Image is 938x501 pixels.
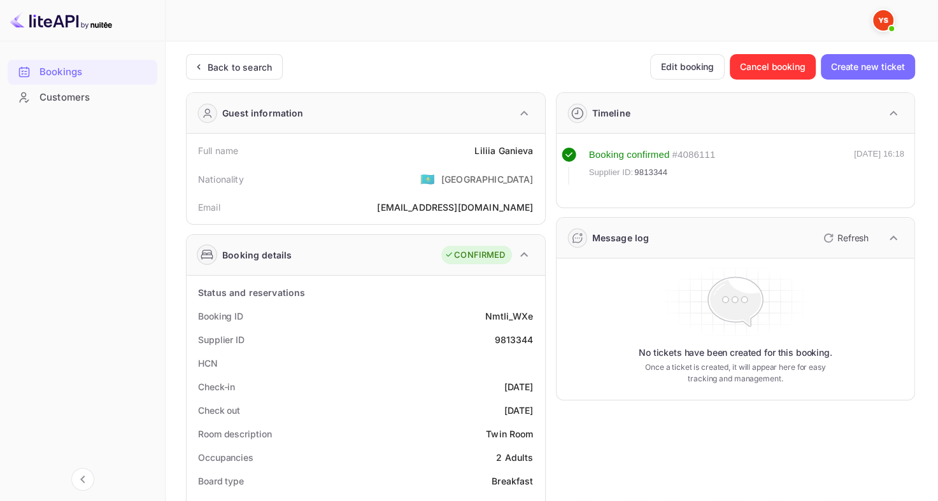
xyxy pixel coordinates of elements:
[474,144,533,157] div: Liliia Ganieva
[198,286,305,299] div: Status and reservations
[485,309,533,323] div: NmtIi_WXe
[441,173,534,186] div: [GEOGRAPHIC_DATA]
[198,380,235,393] div: Check-in
[854,148,904,185] div: [DATE] 16:18
[634,166,667,179] span: 9813344
[650,54,725,80] button: Edit booking
[821,54,915,80] button: Create new ticket
[486,427,533,441] div: Twin Room
[377,201,533,214] div: [EMAIL_ADDRESS][DOMAIN_NAME]
[198,404,240,417] div: Check out
[873,10,893,31] img: Yandex Support
[198,173,244,186] div: Nationality
[8,85,157,110] div: Customers
[420,167,435,190] span: United States
[198,451,253,464] div: Occupancies
[837,231,869,244] p: Refresh
[494,333,533,346] div: 9813344
[198,474,244,488] div: Board type
[10,10,112,31] img: LiteAPI logo
[198,333,245,346] div: Supplier ID
[639,346,832,359] p: No tickets have been created for this booking.
[222,106,304,120] div: Guest information
[444,249,505,262] div: CONFIRMED
[8,85,157,109] a: Customers
[639,362,831,385] p: Once a ticket is created, it will appear here for easy tracking and management.
[504,404,534,417] div: [DATE]
[504,380,534,393] div: [DATE]
[198,201,220,214] div: Email
[672,148,715,162] div: # 4086111
[816,228,874,248] button: Refresh
[198,309,243,323] div: Booking ID
[198,356,218,370] div: HCN
[39,90,151,105] div: Customers
[198,144,238,157] div: Full name
[492,474,533,488] div: Breakfast
[222,248,292,262] div: Booking details
[8,60,157,83] a: Bookings
[592,231,650,244] div: Message log
[208,60,272,74] div: Back to search
[8,60,157,85] div: Bookings
[198,427,271,441] div: Room description
[39,65,151,80] div: Bookings
[71,468,94,491] button: Collapse navigation
[496,451,533,464] div: 2 Adults
[589,166,634,179] span: Supplier ID:
[589,148,670,162] div: Booking confirmed
[592,106,630,120] div: Timeline
[730,54,816,80] button: Cancel booking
